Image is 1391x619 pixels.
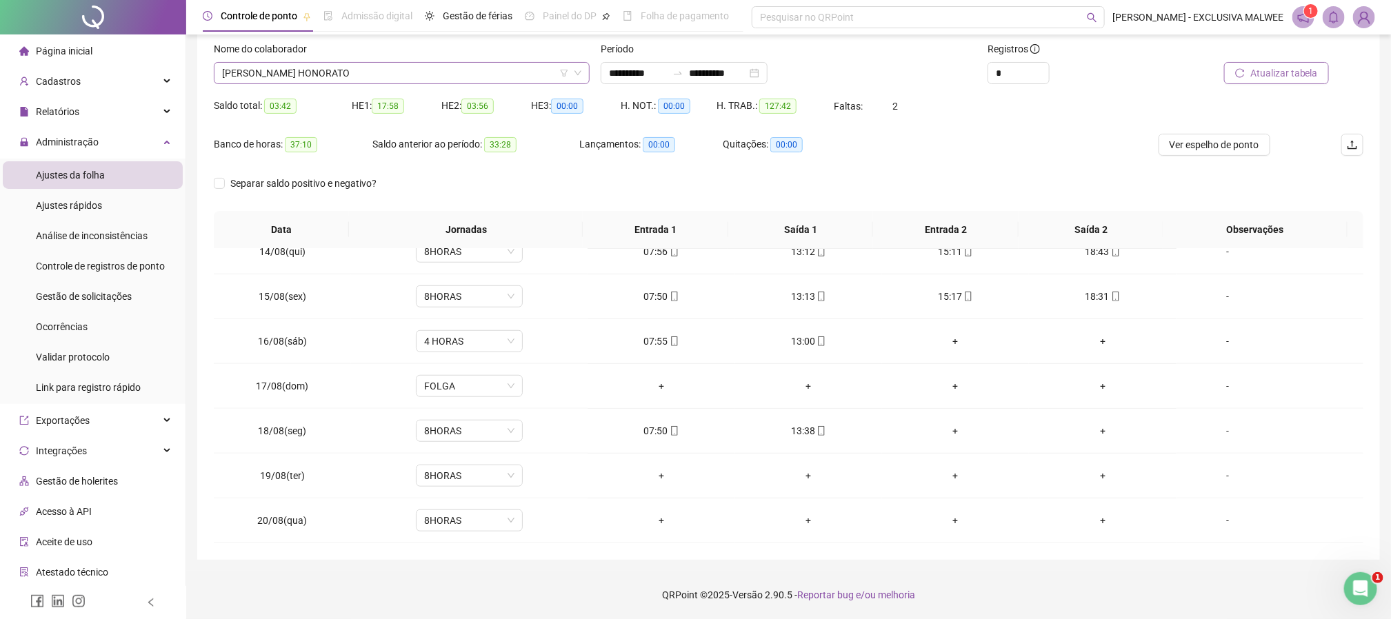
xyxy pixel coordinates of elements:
[259,291,306,302] span: 15/08(sex)
[1250,65,1318,81] span: Atualizar tabela
[1188,244,1269,259] div: -
[1159,134,1270,156] button: Ver espelho de ponto
[36,415,90,426] span: Exportações
[962,292,973,301] span: mobile
[1297,11,1310,23] span: notification
[892,101,898,112] span: 2
[214,41,316,57] label: Nome do colaborador
[221,10,297,21] span: Controle de ponto
[214,98,352,114] div: Saldo total:
[36,536,92,547] span: Aceite de uso
[257,515,307,526] span: 20/08(qua)
[36,76,81,87] span: Cadastros
[19,567,29,577] span: solution
[186,571,1391,619] footer: QRPoint © 2025 - 2.90.5 -
[372,99,404,114] span: 17:58
[36,382,141,393] span: Link para registro rápido
[641,10,729,21] span: Folha de pagamento
[988,41,1040,57] span: Registros
[643,137,675,152] span: 00:00
[551,99,583,114] span: 00:00
[893,378,1018,394] div: +
[1040,244,1165,259] div: 18:43
[214,211,349,249] th: Data
[583,211,728,249] th: Entrada 1
[36,506,92,517] span: Acesso à API
[815,292,826,301] span: mobile
[36,45,92,57] span: Página inicial
[770,137,803,152] span: 00:00
[1308,6,1313,16] span: 1
[1372,572,1383,583] span: 1
[560,69,568,77] span: filter
[36,230,148,241] span: Análise de inconsistências
[797,589,915,600] span: Reportar bug e/ou melhoria
[893,334,1018,349] div: +
[484,137,517,152] span: 33:28
[599,513,723,528] div: +
[1174,222,1337,237] span: Observações
[1188,513,1269,528] div: -
[36,291,132,302] span: Gestão de solicitações
[19,446,29,456] span: sync
[599,423,723,438] div: 07:50
[672,68,683,79] span: to
[372,136,579,152] div: Saldo anterior ao período:
[602,12,610,21] span: pushpin
[1030,44,1040,54] span: info-circle
[1354,7,1374,28] img: 7489
[1163,211,1348,249] th: Observações
[1188,468,1269,483] div: -
[19,507,29,516] span: api
[349,211,583,249] th: Jornadas
[341,10,412,21] span: Admissão digital
[425,11,434,21] span: sun
[1188,378,1269,394] div: -
[72,594,86,608] span: instagram
[1040,423,1165,438] div: +
[222,63,581,83] span: FERNANDA KAROLLYNE HONORATO
[531,98,621,114] div: HE 3:
[258,336,307,347] span: 16/08(sáb)
[1040,289,1165,304] div: 18:31
[893,244,1018,259] div: 15:11
[19,416,29,425] span: export
[51,594,65,608] span: linkedin
[303,12,311,21] span: pushpin
[36,106,79,117] span: Relatórios
[19,107,29,116] span: file
[746,513,871,528] div: +
[424,376,514,396] span: FOLGA
[36,567,108,578] span: Atestado técnico
[599,468,723,483] div: +
[834,101,865,112] span: Faltas:
[668,292,679,301] span: mobile
[443,10,512,21] span: Gestão de férias
[256,380,308,392] span: 17/08(dom)
[746,244,871,259] div: 13:12
[746,468,871,483] div: +
[424,465,514,486] span: 8HORAS
[352,98,441,114] div: HE 1:
[525,11,534,21] span: dashboard
[873,211,1019,249] th: Entrada 2
[441,98,531,114] div: HE 2:
[599,334,723,349] div: 07:55
[574,69,582,77] span: down
[1224,62,1329,84] button: Atualizar tabela
[1040,378,1165,394] div: +
[815,336,826,346] span: mobile
[746,423,871,438] div: 13:38
[1188,289,1269,304] div: -
[893,468,1018,483] div: +
[893,423,1018,438] div: +
[424,510,514,531] span: 8HORAS
[424,420,514,441] span: 8HORAS
[36,261,165,272] span: Controle de registros de ponto
[1235,68,1245,78] span: reload
[285,137,317,152] span: 37:10
[424,331,514,352] span: 4 HORAS
[746,378,871,394] div: +
[146,598,156,607] span: left
[36,170,105,181] span: Ajustes da folha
